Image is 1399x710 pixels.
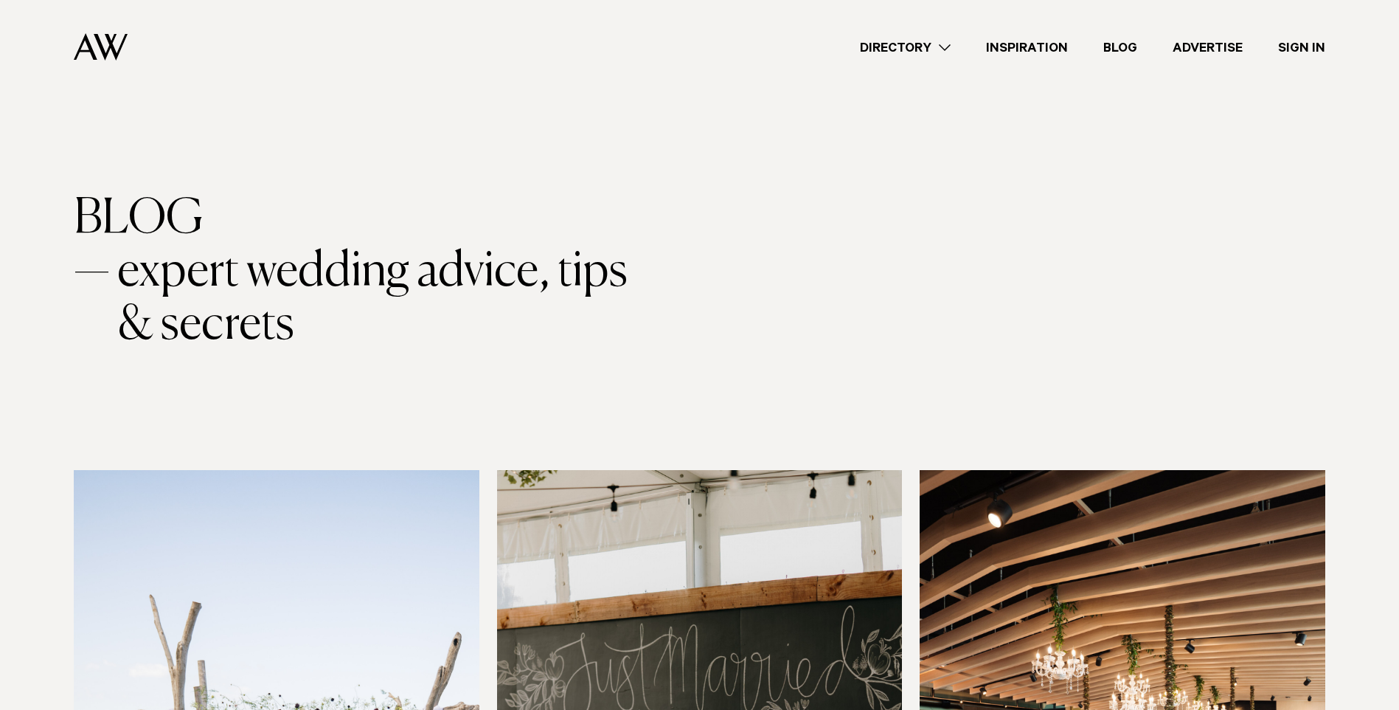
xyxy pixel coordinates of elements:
a: Sign In [1260,38,1343,58]
span: expert wedding advice, tips & secrets [117,246,664,352]
a: Blog [1086,38,1155,58]
img: Auckland Weddings Logo [74,33,128,61]
a: Directory [842,38,968,58]
span: — [74,246,110,352]
h1: BLOG [74,193,1325,352]
a: Inspiration [968,38,1086,58]
a: Advertise [1155,38,1260,58]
